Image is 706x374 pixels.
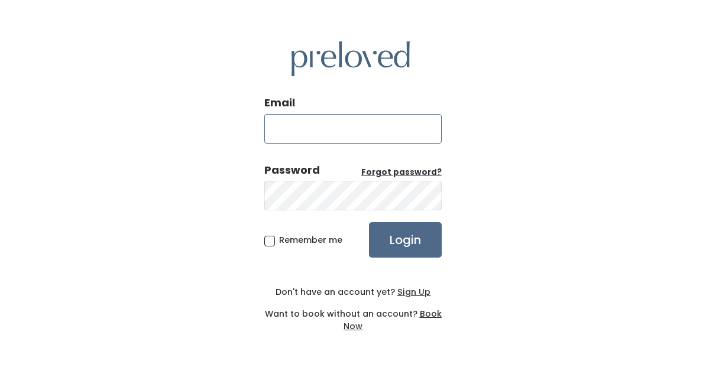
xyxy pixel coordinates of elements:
[361,167,442,178] a: Forgot password?
[264,162,320,178] div: Password
[264,286,442,298] div: Don't have an account yet?
[397,286,430,298] u: Sign Up
[369,222,442,258] input: Login
[264,95,295,110] label: Email
[395,286,430,298] a: Sign Up
[264,298,442,333] div: Want to book without an account?
[279,234,342,246] span: Remember me
[292,41,410,76] img: preloved logo
[344,308,442,332] a: Book Now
